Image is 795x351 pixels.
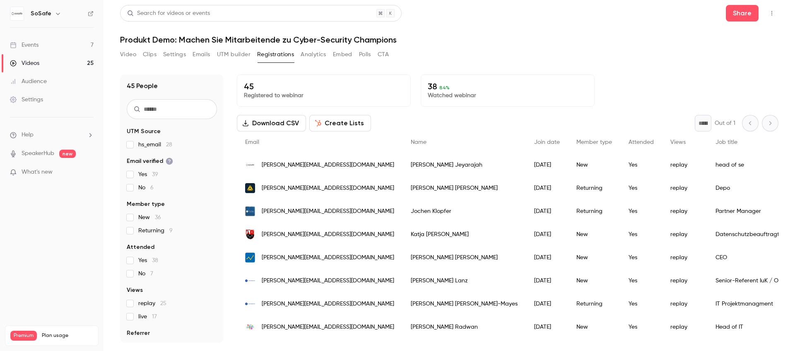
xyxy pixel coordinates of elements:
span: Other [138,342,165,351]
div: Events [10,41,39,49]
img: vg-eisenberg.de [245,229,255,239]
div: New [568,315,620,339]
div: [PERSON_NAME] Lanz [402,269,526,292]
div: [PERSON_NAME] [PERSON_NAME]-Mayes [402,292,526,315]
span: No [138,270,153,278]
button: Polls [359,48,371,61]
span: Email verified [127,157,173,165]
div: [PERSON_NAME] [PERSON_NAME] [402,177,526,200]
button: UTM builder [217,48,251,61]
p: 38 [428,81,588,91]
span: Referrer [127,329,150,337]
div: New [568,223,620,246]
span: [PERSON_NAME][EMAIL_ADDRESS][DOMAIN_NAME] [262,277,394,285]
button: Share [726,5,759,21]
span: Attended [127,243,154,251]
span: 36 [155,215,161,220]
div: replay [662,315,707,339]
span: 39 [152,172,158,177]
p: 45 [244,81,404,91]
span: 25 [160,301,166,306]
span: [PERSON_NAME][EMAIL_ADDRESS][DOMAIN_NAME] [262,207,394,216]
div: [DATE] [526,200,568,223]
span: 7 [150,271,153,277]
div: Yes [620,269,662,292]
span: Returning [138,227,173,235]
div: Returning [568,177,620,200]
button: Settings [163,48,186,61]
img: SoSafe [10,7,24,20]
h1: 45 People [127,81,158,91]
div: Jochen Klopfer [402,200,526,223]
span: [PERSON_NAME][EMAIL_ADDRESS][DOMAIN_NAME] [262,161,394,170]
span: Name [411,139,426,145]
span: replay [138,299,166,308]
span: Email [245,139,259,145]
div: Yes [620,223,662,246]
span: Yes [138,170,158,179]
h6: SoSafe [31,10,51,18]
div: [DATE] [526,246,568,269]
span: 9 [169,228,173,234]
span: No [138,184,154,192]
img: deltaplus.eu [245,183,255,193]
span: Premium [10,331,37,341]
span: Yes [138,256,158,265]
span: 84 % [439,85,450,91]
button: CTA [378,48,389,61]
img: sosafe.de [245,160,255,170]
span: Job title [715,139,737,145]
div: New [568,246,620,269]
span: Member type [127,200,165,208]
div: [DATE] [526,315,568,339]
span: New [138,213,161,222]
div: [PERSON_NAME] Jeyarajah [402,153,526,177]
span: Views [670,139,686,145]
div: replay [662,292,707,315]
div: Videos [10,59,39,67]
span: Views [127,286,143,294]
div: [DATE] [526,269,568,292]
span: [PERSON_NAME][EMAIL_ADDRESS][DOMAIN_NAME] [262,184,394,193]
span: new [59,150,76,158]
div: replay [662,153,707,177]
div: replay [662,246,707,269]
p: Out of 1 [715,119,735,127]
div: Yes [620,177,662,200]
img: papierindustrie.de [245,276,255,286]
span: Help [22,131,34,139]
button: Emails [193,48,210,61]
p: Registered to webinar [244,91,404,100]
div: replay [662,223,707,246]
div: New [568,269,620,292]
div: Yes [620,200,662,223]
button: Embed [333,48,352,61]
a: SpeakerHub [22,149,54,158]
img: papierindustrie.de [245,299,255,309]
button: Download CSV [237,115,306,131]
span: 28 [166,142,172,148]
div: Yes [620,246,662,269]
div: [DATE] [526,292,568,315]
div: [PERSON_NAME] Radwan [402,315,526,339]
span: live [138,313,157,321]
span: hs_email [138,141,172,149]
img: kappel-dierolf.de [245,322,255,332]
button: Registrations [257,48,294,61]
span: Join date [534,139,560,145]
div: Katja [PERSON_NAME] [402,223,526,246]
div: New [568,153,620,177]
img: prosec-networks.com [245,206,255,216]
div: replay [662,177,707,200]
div: [DATE] [526,223,568,246]
div: [DATE] [526,177,568,200]
span: 38 [152,258,158,263]
div: [PERSON_NAME] [PERSON_NAME] [402,246,526,269]
div: Yes [620,292,662,315]
span: [PERSON_NAME][EMAIL_ADDRESS][DOMAIN_NAME] [262,300,394,308]
div: Settings [10,96,43,104]
span: [PERSON_NAME][EMAIL_ADDRESS][DOMAIN_NAME] [262,253,394,262]
span: What's new [22,168,53,177]
div: Yes [620,153,662,177]
span: UTM Source [127,127,161,136]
